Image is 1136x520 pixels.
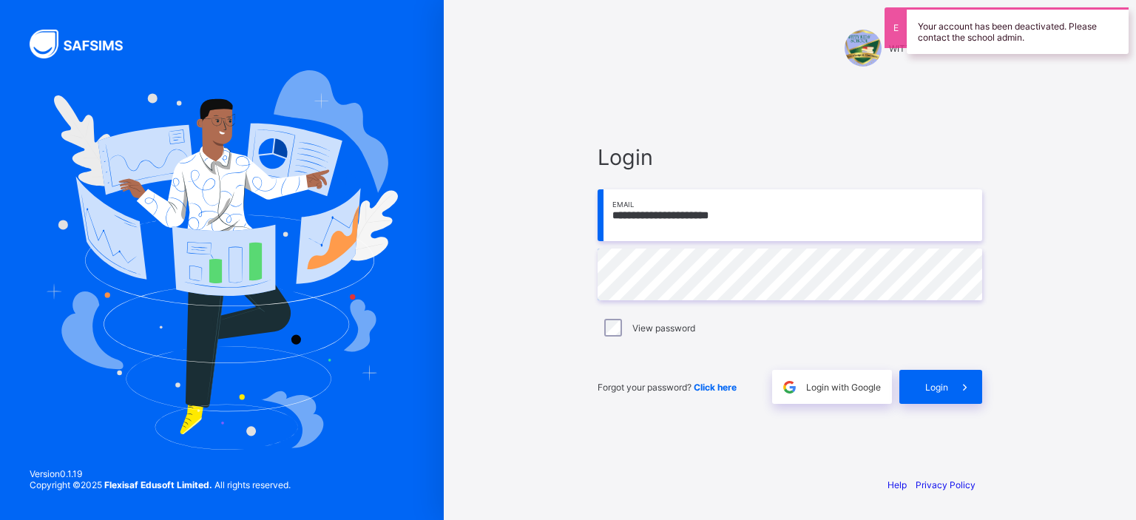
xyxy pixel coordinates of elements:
[889,43,982,54] span: WITTY KIDS' SCHOOL
[632,323,695,334] label: View password
[781,379,798,396] img: google.396cfc9801f0270233282035f929180a.svg
[694,382,737,393] a: Click here
[907,7,1129,54] div: Your account has been deactivated. Please contact the school admin.
[30,468,291,479] span: Version 0.1.19
[806,382,881,393] span: Login with Google
[30,479,291,490] span: Copyright © 2025 All rights reserved.
[30,30,141,58] img: SAFSIMS Logo
[916,479,976,490] a: Privacy Policy
[925,382,948,393] span: Login
[598,144,982,170] span: Login
[46,70,398,449] img: Hero Image
[598,382,737,393] span: Forgot your password?
[887,479,907,490] a: Help
[104,479,212,490] strong: Flexisaf Edusoft Limited.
